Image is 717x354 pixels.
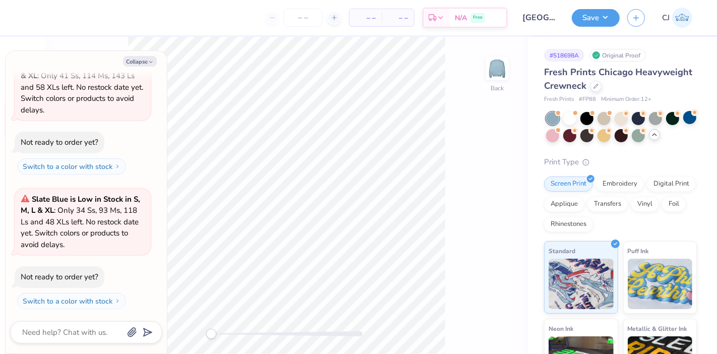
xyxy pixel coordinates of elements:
div: Screen Print [544,176,593,192]
input: Untitled Design [515,8,564,28]
span: Metallic & Glitter Ink [628,323,687,334]
span: Standard [549,246,575,256]
span: Puff Ink [628,246,649,256]
img: Switch to a color with stock [114,298,121,304]
span: : Only 34 Ss, 93 Ms, 118 Ls and 48 XLs left. No restock date yet. Switch colors or products to av... [21,194,140,250]
div: Rhinestones [544,217,593,232]
img: Switch to a color with stock [114,163,121,169]
a: CJ [658,8,697,28]
span: Fresh Prints [544,95,574,104]
div: Accessibility label [206,329,216,339]
div: # 518698A [544,49,584,62]
div: Not ready to order yet? [21,272,98,282]
button: Switch to a color with stock [17,293,126,309]
div: Vinyl [631,197,659,212]
input: – – [283,9,323,27]
div: Transfers [587,197,628,212]
div: Embroidery [596,176,644,192]
div: Foil [662,197,686,212]
img: Puff Ink [628,259,693,309]
button: Collapse [123,56,157,67]
div: Applique [544,197,584,212]
div: Original Proof [589,49,646,62]
span: Fresh Prints Chicago Heavyweight Crewneck [544,66,692,92]
span: : Only 41 Ss, 114 Ms, 143 Ls and 58 XLs left. No restock date yet. Switch colors or products to a... [21,60,143,115]
span: N/A [455,13,467,23]
img: Back [487,58,507,79]
span: CJ [662,12,670,24]
span: Minimum Order: 12 + [601,95,651,104]
button: Switch to a color with stock [17,158,126,174]
span: Free [473,14,483,21]
strong: Slate Blue is Low in Stock in S, M, L & XL [21,194,140,216]
div: Print Type [544,156,697,168]
img: Carljude Jashper Liwanag [672,8,692,28]
span: – – [355,13,376,23]
span: – – [388,13,408,23]
button: Save [572,9,620,27]
img: Standard [549,259,614,309]
span: Neon Ink [549,323,573,334]
div: Digital Print [647,176,696,192]
span: # FP88 [579,95,596,104]
div: Not ready to order yet? [21,137,98,147]
div: Back [491,84,504,93]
